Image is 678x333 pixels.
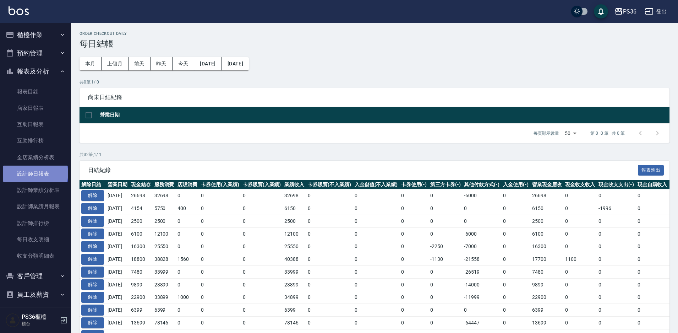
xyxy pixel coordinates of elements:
td: 0 [501,291,530,304]
td: 0 [597,227,636,240]
td: 0 [501,202,530,215]
td: 0 [306,215,353,227]
a: 店家日報表 [3,100,68,116]
td: 9899 [530,278,564,291]
td: 78146 [153,316,176,329]
td: 0 [597,253,636,266]
button: 員工及薪資 [3,285,68,304]
td: 0 [462,304,501,317]
td: 0 [176,227,199,240]
button: 本月 [80,57,102,70]
td: 0 [563,202,597,215]
td: [DATE] [106,227,129,240]
td: 0 [501,316,530,329]
td: 0 [306,202,353,215]
th: 現金收支支出(-) [597,180,636,189]
td: 9899 [129,278,153,291]
td: 0 [597,189,636,202]
td: 0 [399,240,428,253]
h3: 每日結帳 [80,39,669,49]
a: 收支分類明細表 [3,248,68,264]
button: 解除 [81,229,104,240]
div: 50 [562,124,579,143]
td: -26519 [462,265,501,278]
td: 0 [241,189,283,202]
td: 0 [241,304,283,317]
td: 7480 [129,265,153,278]
td: [DATE] [106,291,129,304]
td: 13699 [530,316,564,329]
button: 解除 [81,203,104,214]
button: 客戶管理 [3,267,68,285]
h5: PS36櫃檯 [22,313,58,321]
td: [DATE] [106,202,129,215]
td: 0 [563,240,597,253]
th: 營業日期 [106,180,129,189]
td: 33999 [153,265,176,278]
td: 0 [597,304,636,317]
td: 78146 [283,316,306,329]
td: 0 [597,265,636,278]
td: 0 [199,240,241,253]
button: 解除 [81,292,104,303]
a: 每日收支明細 [3,231,68,248]
td: 0 [306,278,353,291]
td: -6000 [462,227,501,240]
td: 0 [636,240,669,253]
td: 0 [176,278,199,291]
th: 卡券販賣(不入業績) [306,180,353,189]
td: 0 [199,215,241,227]
td: 17700 [530,253,564,266]
td: 0 [636,265,669,278]
td: 1000 [176,291,199,304]
td: 0 [399,253,428,266]
td: 0 [428,316,463,329]
td: [DATE] [106,316,129,329]
td: 12100 [283,227,306,240]
td: 0 [501,189,530,202]
td: 16300 [530,240,564,253]
td: 0 [501,265,530,278]
td: 0 [353,265,400,278]
td: 0 [176,265,199,278]
td: 0 [563,278,597,291]
button: 今天 [173,57,195,70]
td: 0 [199,253,241,266]
td: 0 [636,189,669,202]
td: 0 [353,202,400,215]
td: 0 [199,265,241,278]
td: 6399 [153,304,176,317]
td: 0 [597,240,636,253]
td: 0 [399,291,428,304]
button: 商品管理 [3,304,68,322]
td: 0 [636,202,669,215]
td: 32698 [153,189,176,202]
td: 0 [428,291,463,304]
td: 2500 [129,215,153,227]
td: 0 [399,278,428,291]
td: [DATE] [106,304,129,317]
button: 解除 [81,267,104,278]
td: 0 [353,240,400,253]
td: 0 [636,215,669,227]
td: 6150 [530,202,564,215]
button: 昨天 [151,57,173,70]
th: 卡券販賣(入業績) [241,180,283,189]
td: 0 [241,240,283,253]
td: 0 [563,291,597,304]
td: 0 [428,304,463,317]
td: 0 [199,227,241,240]
td: 12100 [153,227,176,240]
img: Person [6,313,20,327]
td: 0 [241,291,283,304]
td: 25550 [153,240,176,253]
p: 共 32 筆, 1 / 1 [80,151,669,158]
td: 0 [501,240,530,253]
td: [DATE] [106,278,129,291]
td: 0 [501,253,530,266]
td: 0 [462,202,501,215]
td: 0 [306,316,353,329]
td: 33899 [153,291,176,304]
td: 0 [176,189,199,202]
td: 0 [241,202,283,215]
